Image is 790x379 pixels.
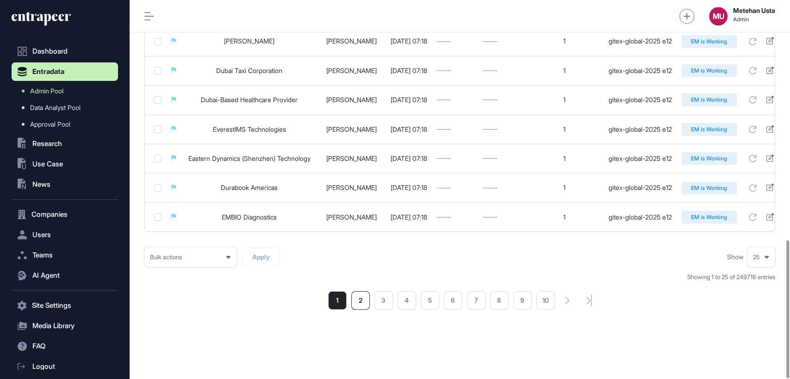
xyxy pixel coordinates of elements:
a: 5 [421,291,439,310]
a: [PERSON_NAME] [326,96,377,104]
strong: Metehan Usta [733,7,775,14]
div: gitex-global-2025 e12 [609,126,672,133]
a: [PERSON_NAME] [326,183,377,191]
a: [PERSON_NAME] [326,213,377,221]
div: [DATE] 07:18 [391,126,427,133]
div: gitex-global-2025 e12 [609,96,672,104]
div: gitex-global-2025 e12 [609,155,672,162]
a: 4 [398,291,416,310]
a: [PERSON_NAME] [326,154,377,162]
a: 3 [374,291,393,310]
div: 1 [529,184,599,191]
a: 8 [490,291,509,310]
div: EM is Working [681,182,737,195]
div: 1 [529,214,599,221]
button: Site Settings [12,296,118,315]
a: EverestIMS Technologies [213,125,286,133]
span: Teams [32,251,53,259]
a: Approval Pool [16,116,118,133]
a: 7 [467,291,485,310]
button: Media Library [12,317,118,335]
span: Media Library [32,322,75,330]
div: EM is Working [681,152,737,165]
div: EM is Working [681,93,737,106]
button: Users [12,226,118,244]
span: Data Analyst Pool [30,104,81,111]
a: EMBIO Diagnostics [222,213,277,221]
div: Showing 1 to 25 of 249716 entries [687,273,775,282]
span: Admin Pool [30,87,63,95]
div: gitex-global-2025 e12 [609,214,672,221]
button: News [12,175,118,194]
button: Entradata [12,62,118,81]
button: AI Agent [12,266,118,285]
a: 9 [513,291,532,310]
div: EM is Working [681,123,737,136]
div: EM is Working [681,35,737,48]
div: 1 [529,37,599,45]
div: [DATE] 07:18 [391,155,427,162]
div: gitex-global-2025 e12 [609,184,672,191]
div: [DATE] 07:18 [391,37,427,45]
span: 25 [753,254,760,261]
span: AI Agent [32,272,60,279]
button: Teams [12,246,118,264]
button: MU [709,7,728,25]
div: 1 [529,67,599,74]
span: Approval Pool [30,121,70,128]
a: [PERSON_NAME] [224,37,274,45]
a: Dubai-Based Healthcare Provider [201,96,298,104]
span: Show [727,253,744,261]
a: Eastern Dynamics (Shenzhen) Technology [188,154,311,162]
div: gitex-global-2025 e12 [609,67,672,74]
a: search-pagination-last-page-button [586,294,592,306]
div: EM is Working [681,64,737,77]
a: 1 [328,291,347,310]
div: [DATE] 07:18 [391,67,427,74]
a: 10 [536,291,555,310]
span: Admin [733,16,775,23]
a: Data Analyst Pool [16,99,118,116]
a: Dubai Taxi Corporation [216,67,282,74]
button: Research [12,134,118,153]
div: gitex-global-2025 e12 [609,37,672,45]
div: EM is Working [681,211,737,224]
a: [PERSON_NAME] [326,37,377,45]
span: Companies [31,211,68,218]
div: 1 [529,155,599,162]
div: 1 [529,126,599,133]
span: Site Settings [32,302,71,309]
span: Dashboard [32,48,68,55]
span: Users [32,231,51,238]
div: [DATE] 07:18 [391,96,427,104]
a: Logout [12,357,118,376]
a: Durabook Americas [221,183,278,191]
a: 6 [444,291,462,310]
a: search-pagination-next-button [565,297,570,304]
button: Companies [12,205,118,224]
span: Logout [32,363,55,370]
button: FAQ [12,337,118,355]
span: Research [32,140,62,147]
a: [PERSON_NAME] [326,125,377,133]
div: [DATE] 07:18 [391,184,427,191]
a: Admin Pool [16,83,118,99]
a: 2 [351,291,370,310]
div: [DATE] 07:18 [391,214,427,221]
span: Bulk actions [150,254,182,261]
span: Use Case [32,160,63,168]
a: [PERSON_NAME] [326,67,377,74]
a: Dashboard [12,42,118,61]
button: Use Case [12,155,118,173]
